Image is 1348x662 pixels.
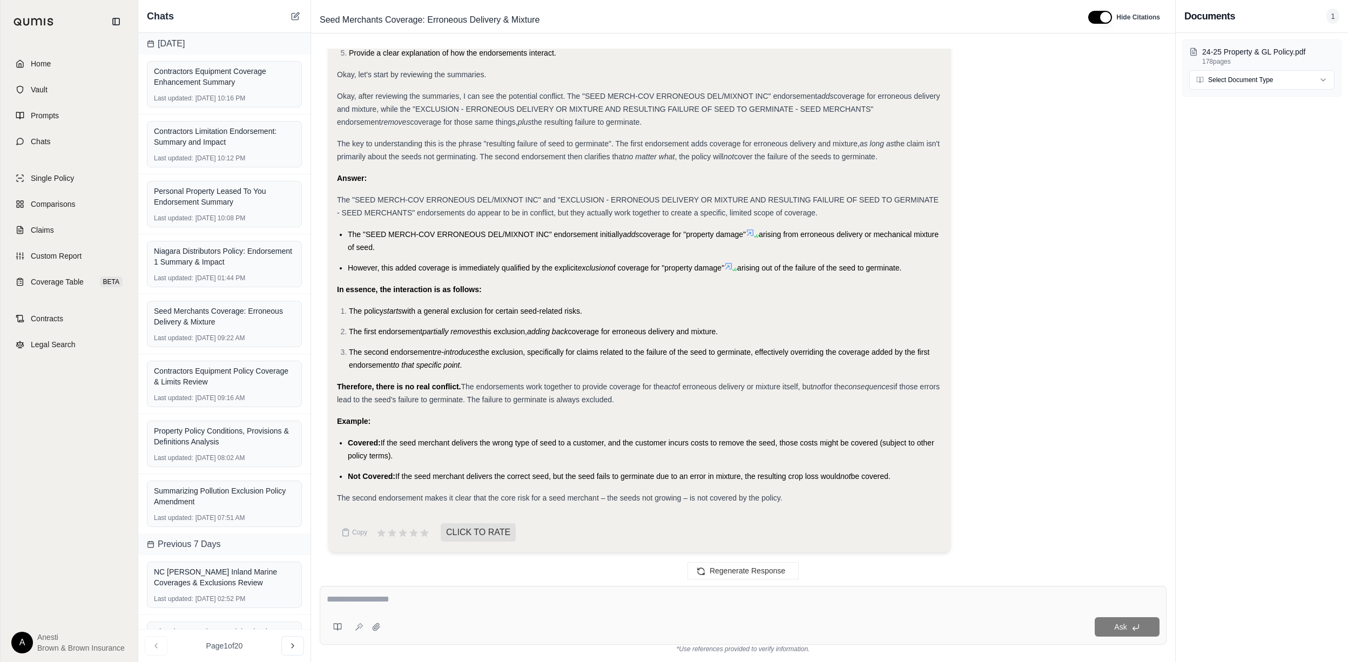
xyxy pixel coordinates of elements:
[154,425,295,447] div: Property Policy Conditions, Provisions & Definitions Analysis
[348,438,934,460] span: If the seed merchant delivers the wrong type of seed to a customer, and the customer incurs costs...
[31,225,54,235] span: Claims
[7,130,131,153] a: Chats
[348,230,939,252] span: arising from erroneous delivery or mechanical mixture of seed.
[154,394,295,402] div: [DATE] 09:16 AM
[154,66,295,87] div: Contractors Equipment Coverage Enhancement Summary
[460,361,462,369] span: .
[7,307,131,330] a: Contracts
[349,327,422,336] span: The first endorsement
[813,382,823,391] em: not
[860,139,894,148] em: as long as
[337,382,461,391] strong: Therefore, there is no real conflict.
[154,154,193,163] span: Last updated:
[37,643,125,653] span: Brown & Brown Insurance
[320,645,1167,653] div: *Use references provided to verify information.
[348,472,395,481] span: Not Covered:
[845,382,893,391] em: consequences
[31,84,48,95] span: Vault
[734,152,877,161] span: cover the failure of the seeds to germinate.
[518,118,532,126] em: plus
[31,251,82,261] span: Custom Report
[623,230,639,239] span: adds
[531,118,642,126] span: the resulting failure to germinate.
[337,417,370,425] strong: Example:
[625,152,675,161] em: no matter what
[7,52,131,76] a: Home
[1202,57,1334,66] p: 178 pages
[147,9,174,24] span: Chats
[737,264,901,272] span: arising out of the failure of the seed to germinate.
[31,313,63,324] span: Contracts
[31,136,51,147] span: Chats
[1095,617,1160,637] button: Ask
[349,49,556,57] span: Provide a clear explanation of how the endorsements interact.
[7,270,131,294] a: Coverage TableBETA
[138,533,311,555] div: Previous 7 Days
[688,562,799,579] button: Regenerate Response
[840,472,851,481] span: not
[395,472,840,481] span: If the seed merchant delivers the correct seed, but the seed fails to germinate due to an error i...
[337,92,817,100] span: Okay, after reviewing the summaries, I can see the potential conflict. The "SEED MERCH-COV ERRONE...
[724,152,734,161] em: not
[138,33,311,55] div: [DATE]
[710,566,785,575] span: Regenerate Response
[7,192,131,216] a: Comparisons
[337,139,860,148] span: The key to understanding this is the phrase "resulting failure of seed to germinate". The first e...
[154,214,193,222] span: Last updated:
[315,11,544,29] span: Seed Merchants Coverage: Erroneous Delivery & Mixture
[154,274,295,282] div: [DATE] 01:44 PM
[422,327,480,336] span: partially removes
[154,595,295,603] div: [DATE] 02:52 PM
[337,139,940,161] span: the claim isn't primarily about the seeds not germinating. The second endorsement then clarifies ...
[348,230,623,239] span: The "SEED MERCH-COV ERRONEOUS DEL/MIXNOT INC" endorsement initially
[461,382,664,391] span: The endorsements work together to provide coverage for the
[609,264,724,272] span: of coverage for "property damage"
[154,246,295,267] div: Niagara Distributors Policy: Endorsement 1 Summary & Impact
[337,70,486,79] span: Okay, let's start by reviewing the summaries.
[154,394,193,402] span: Last updated:
[348,264,578,272] span: However, this added coverage is immediately qualified by the explicit
[349,307,383,315] span: The policy
[337,522,372,543] button: Copy
[31,173,74,184] span: Single Policy
[206,640,243,651] span: Page 1 of 20
[289,10,302,23] button: New Chat
[154,94,295,103] div: [DATE] 10:16 PM
[1326,9,1339,24] span: 1
[7,244,131,268] a: Custom Report
[7,218,131,242] a: Claims
[154,454,193,462] span: Last updated:
[31,199,75,210] span: Comparisons
[674,382,813,391] span: of erroneous delivery or mixture itself, but
[578,264,609,272] span: exclusion
[348,438,381,447] span: Covered:
[349,348,435,356] span: The second endorsement
[527,327,568,336] span: adding back
[435,348,479,356] span: re-introduces
[7,104,131,127] a: Prompts
[31,339,76,350] span: Legal Search
[337,494,783,502] span: The second endorsement makes it clear that the core risk for a seed merchant – the seeds not grow...
[154,186,295,207] div: Personal Property Leased To You Endorsement Summary
[7,78,131,102] a: Vault
[441,523,516,542] span: CLICK TO RATE
[337,92,940,126] span: coverage for erroneous delivery and mixture, while the "EXCLUSION - ERRONEOUS DELIVERY OR MIXTURE...
[14,18,54,26] img: Qumis Logo
[337,285,482,294] strong: In essence, the interaction is as follows:
[817,92,833,100] em: adds
[154,334,193,342] span: Last updated:
[154,454,295,462] div: [DATE] 08:02 AM
[675,152,723,161] span: , the policy will
[154,595,193,603] span: Last updated:
[664,382,674,391] em: act
[393,361,460,369] span: to that specific point
[381,118,410,126] em: removes
[402,307,582,315] span: with a general exclusion for certain seed-related risks.
[154,485,295,507] div: Summarizing Pollution Exclusion Policy Amendment
[568,327,718,336] span: coverage for erroneous delivery and mixture.
[480,327,527,336] span: this exclusion,
[107,13,125,30] button: Collapse sidebar
[154,626,295,648] div: Historic Properties Special Valuations Endorsement Summary
[1202,46,1334,57] p: 24-25 Property & GL Policy.pdf
[337,174,367,183] strong: Answer:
